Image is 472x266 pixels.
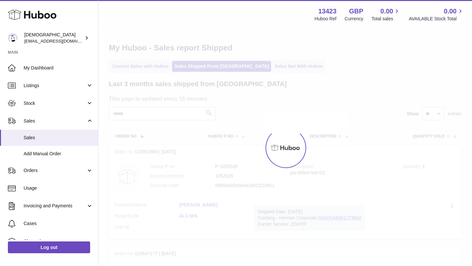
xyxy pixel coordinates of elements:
[444,7,457,16] span: 0.00
[409,7,464,22] a: 0.00 AVAILABLE Stock Total
[409,16,464,22] span: AVAILABLE Stock Total
[24,203,86,209] span: Invoicing and Payments
[24,185,93,191] span: Usage
[381,7,393,16] span: 0.00
[345,16,364,22] div: Currency
[24,167,86,174] span: Orders
[24,65,93,71] span: My Dashboard
[315,16,337,22] div: Huboo Ref
[24,38,96,44] span: [EMAIL_ADDRESS][DOMAIN_NAME]
[8,33,18,43] img: olgazyuz@outlook.com
[371,7,401,22] a: 0.00 Total sales
[24,118,86,124] span: Sales
[318,7,337,16] strong: 13423
[8,241,90,253] a: Log out
[24,135,93,141] span: Sales
[349,7,363,16] strong: GBP
[24,32,83,44] div: [DEMOGRAPHIC_DATA]
[371,16,401,22] span: Total sales
[24,238,93,244] span: Channels
[24,83,86,89] span: Listings
[24,220,93,227] span: Cases
[24,100,86,106] span: Stock
[24,151,93,157] span: Add Manual Order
